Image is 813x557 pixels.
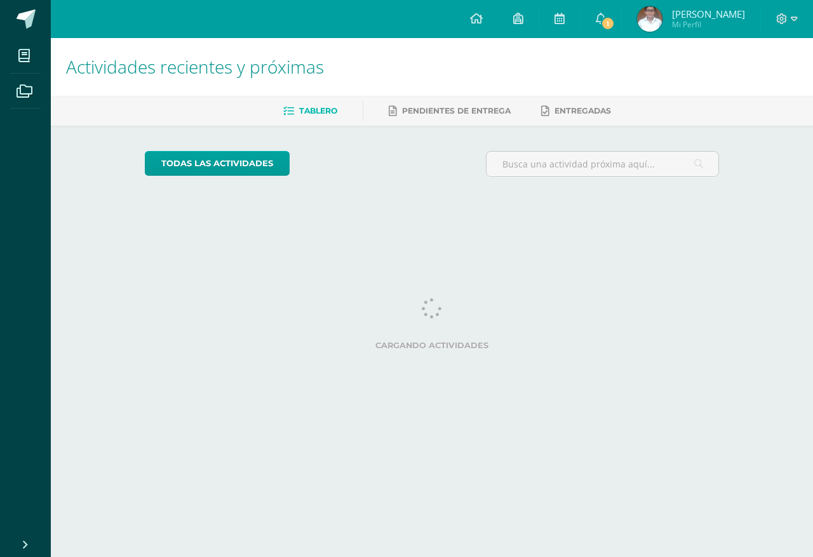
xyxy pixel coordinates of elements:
img: c6c55850625d03b804869e3fe2a73493.png [637,6,662,32]
a: Tablero [283,101,337,121]
input: Busca una actividad próxima aquí... [487,152,719,176]
span: Entregadas [554,106,611,115]
a: Entregadas [541,101,611,121]
a: Pendientes de entrega [389,101,511,121]
span: [PERSON_NAME] [672,8,745,20]
label: Cargando actividades [145,341,720,350]
span: 1 [601,16,615,30]
span: Actividades recientes y próximas [66,55,324,79]
span: Tablero [299,106,337,115]
span: Mi Perfil [672,19,745,30]
a: todas las Actividades [145,151,290,176]
span: Pendientes de entrega [402,106,511,115]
